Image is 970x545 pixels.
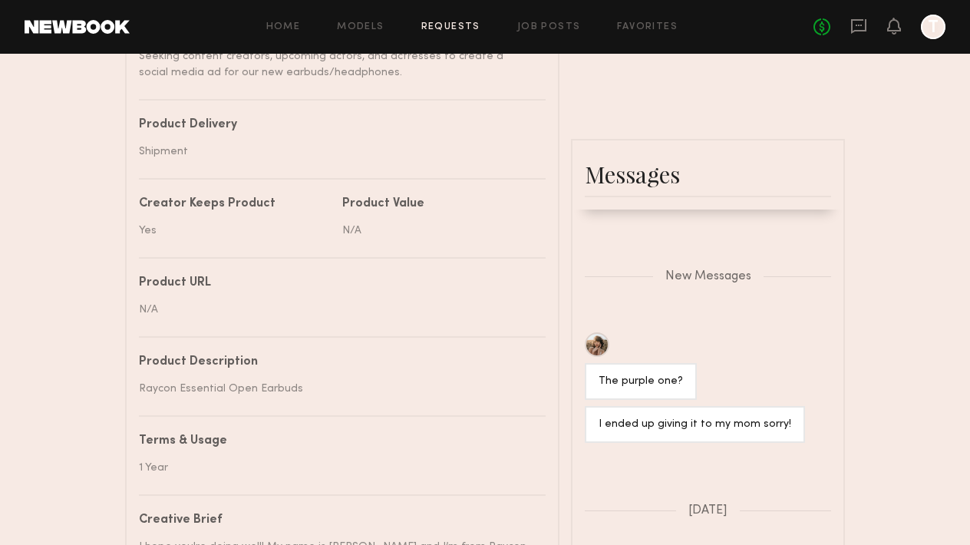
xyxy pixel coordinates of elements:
[139,277,534,289] div: Product URL
[139,460,534,476] div: 1 Year
[139,223,331,239] div: Yes
[585,159,831,190] div: Messages
[266,22,301,32] a: Home
[139,48,534,81] div: Seeking content creators, upcoming actors, and actresses to create a social media ad for our new ...
[421,22,480,32] a: Requests
[617,22,678,32] a: Favorites
[688,504,727,517] span: [DATE]
[139,144,534,160] div: Shipment
[665,270,751,283] span: New Messages
[139,514,534,527] div: Creative Brief
[139,356,534,368] div: Product Description
[517,22,581,32] a: Job Posts
[139,381,534,397] div: Raycon Essential Open Earbuds
[342,198,534,210] div: Product Value
[139,302,534,318] div: N/A
[342,223,534,239] div: N/A
[599,416,791,434] div: I ended up giving it to my mom sorry!
[921,15,945,39] a: T
[139,119,534,131] div: Product Delivery
[139,435,534,448] div: Terms & Usage
[599,373,683,391] div: The purple one?
[139,198,331,210] div: Creator Keeps Product
[337,22,384,32] a: Models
